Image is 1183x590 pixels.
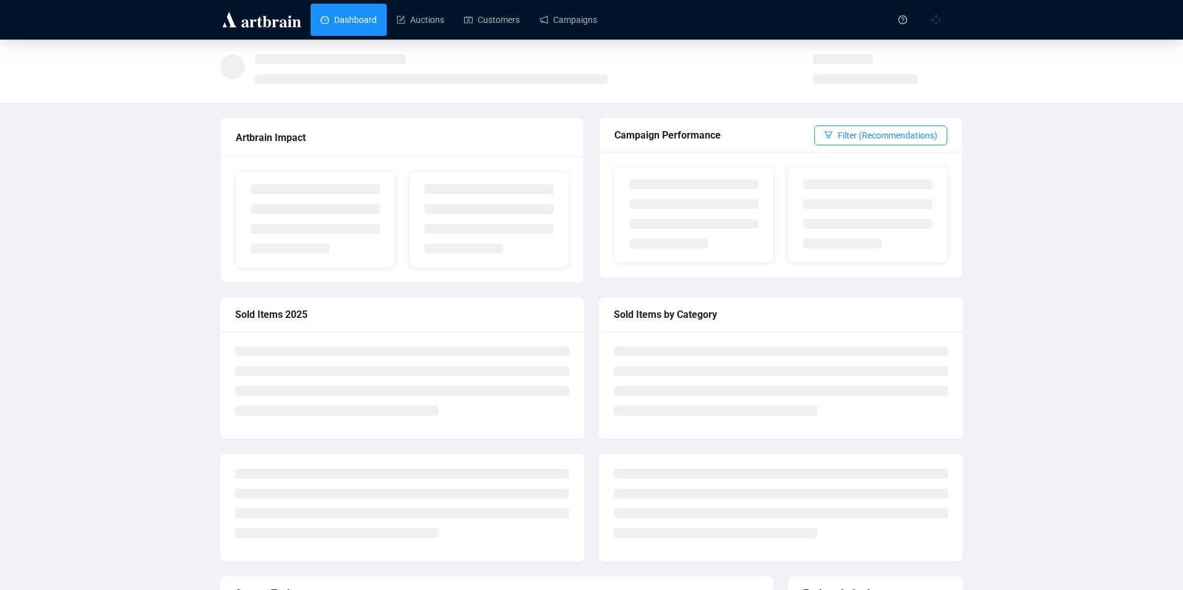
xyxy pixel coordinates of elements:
[824,130,833,139] span: filter
[540,4,597,36] a: Campaigns
[838,129,937,142] span: Filter (Recommendations)
[397,4,444,36] a: Auctions
[464,4,520,36] a: Customers
[614,127,814,143] div: Campaign Performance
[898,15,907,24] span: question-circle
[220,10,303,30] img: logo
[614,307,948,322] div: Sold Items by Category
[814,126,947,145] button: Filter (Recommendations)
[320,4,377,36] a: Dashboard
[236,130,569,145] div: Artbrain Impact
[235,307,569,322] div: Sold Items 2025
